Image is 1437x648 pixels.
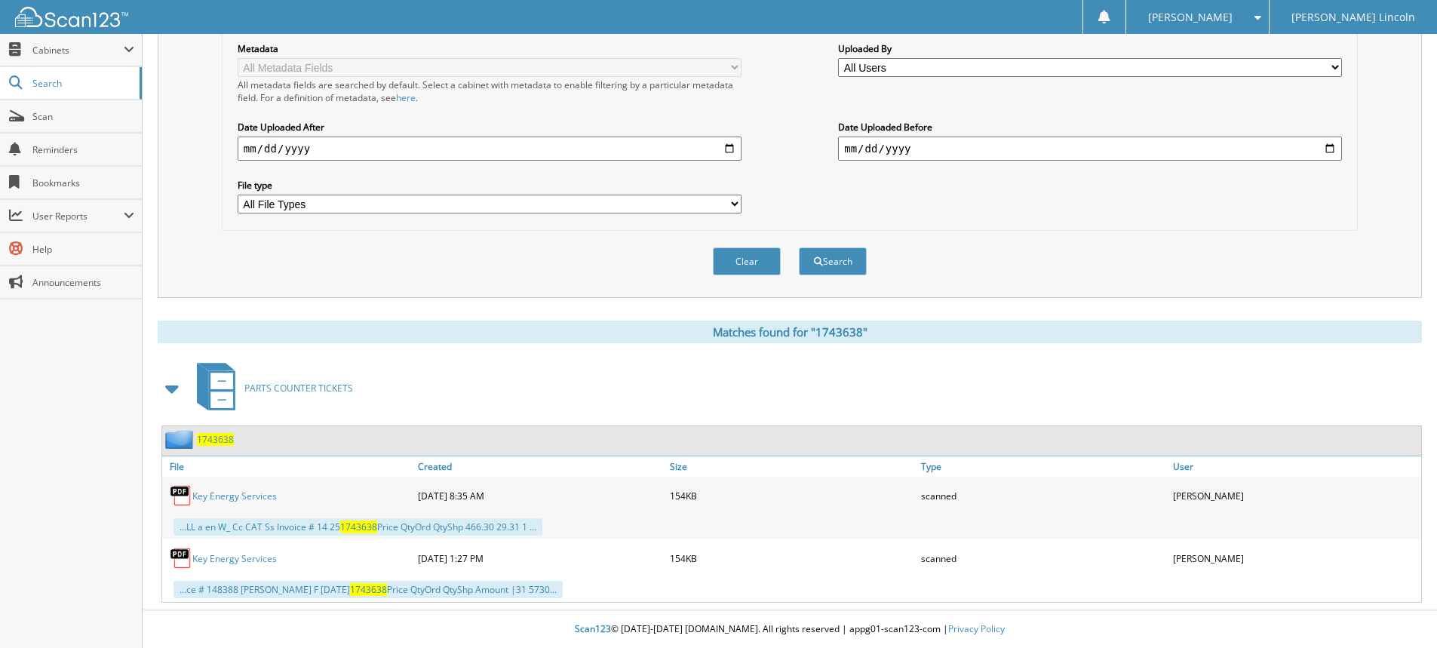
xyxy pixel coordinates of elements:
label: Uploaded By [838,42,1342,55]
img: PDF.png [170,547,192,570]
span: Bookmarks [32,177,134,189]
img: PDF.png [170,484,192,507]
button: Clear [713,247,781,275]
a: here [396,91,416,104]
a: Privacy Policy [948,622,1005,635]
input: start [238,137,742,161]
span: Search [32,77,132,90]
span: Cabinets [32,44,124,57]
a: User [1169,456,1421,477]
div: ...ce # 148388 [PERSON_NAME] F [DATE] Price QtyOrd QtyShp Amount |31 5730... [173,581,563,598]
label: Date Uploaded After [238,121,742,134]
span: Scan123 [575,622,611,635]
a: 1743638 [197,433,234,446]
img: scan123-logo-white.svg [15,7,128,27]
span: [PERSON_NAME] Lincoln [1291,13,1415,22]
a: File [162,456,414,477]
span: User Reports [32,210,124,223]
a: PARTS COUNTER TICKETS [188,358,353,418]
div: 154KB [666,481,918,511]
iframe: Chat Widget [1362,576,1437,648]
label: File type [238,179,742,192]
div: Matches found for "1743638" [158,321,1422,343]
div: 154KB [666,543,918,573]
span: Help [32,243,134,256]
a: Size [666,456,918,477]
span: Reminders [32,143,134,156]
div: [PERSON_NAME] [1169,543,1421,573]
div: scanned [917,481,1169,511]
span: Scan [32,110,134,123]
div: © [DATE]-[DATE] [DOMAIN_NAME]. All rights reserved | appg01-scan123-com | [143,611,1437,648]
span: Announcements [32,276,134,289]
a: Key Energy Services [192,552,277,565]
div: [PERSON_NAME] [1169,481,1421,511]
button: Search [799,247,867,275]
span: 1743638 [350,583,387,596]
div: scanned [917,543,1169,573]
label: Date Uploaded Before [838,121,1342,134]
a: Key Energy Services [192,490,277,502]
label: Metadata [238,42,742,55]
span: PARTS COUNTER TICKETS [244,382,353,395]
a: Created [414,456,666,477]
img: folder2.png [165,430,197,449]
span: [PERSON_NAME] [1148,13,1233,22]
a: Type [917,456,1169,477]
input: end [838,137,1342,161]
div: All metadata fields are searched by default. Select a cabinet with metadata to enable filtering b... [238,78,742,104]
div: ...LL a en W_ Cc CAT Ss Invoice # 14 25 Price QtyOrd QtyShp 466.30 29.31 1 ... [173,518,542,536]
span: 1743638 [340,521,377,533]
div: [DATE] 8:35 AM [414,481,666,511]
div: [DATE] 1:27 PM [414,543,666,573]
